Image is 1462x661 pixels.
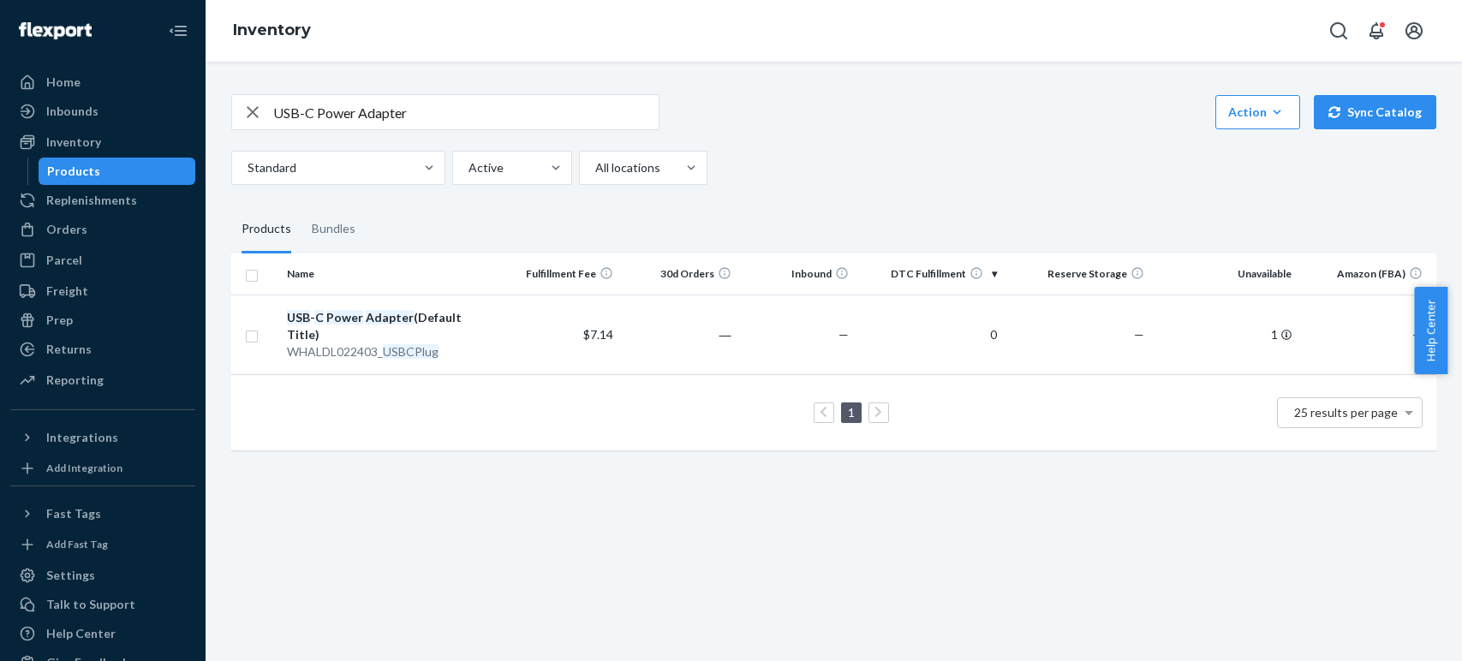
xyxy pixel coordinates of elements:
[46,596,135,613] div: Talk to Support
[856,253,1003,295] th: DTC Fulfillment
[1322,14,1356,48] button: Open Search Box
[1151,295,1298,374] td: 1
[47,163,100,180] div: Products
[312,205,355,253] div: Bundles
[1397,14,1431,48] button: Open account menu
[46,537,108,551] div: Add Fast Tag
[287,309,494,343] div: - (Default Title)
[46,625,116,642] div: Help Center
[10,424,195,451] button: Integrations
[233,21,311,39] a: Inventory
[366,310,414,325] em: Adapter
[10,562,195,589] a: Settings
[46,567,95,584] div: Settings
[1412,327,1423,342] span: —
[326,310,363,325] em: Power
[46,461,122,475] div: Add Integration
[46,221,87,238] div: Orders
[161,14,195,48] button: Close Navigation
[46,372,104,389] div: Reporting
[620,295,738,374] td: ―
[10,307,195,334] a: Prep
[242,205,291,253] div: Products
[1314,95,1436,129] button: Sync Catalog
[738,253,856,295] th: Inbound
[10,534,195,555] a: Add Fast Tag
[1215,95,1300,129] button: Action
[10,68,195,96] a: Home
[844,405,858,420] a: Page 1 is your current page
[10,500,195,527] button: Fast Tags
[46,252,82,269] div: Parcel
[620,253,738,295] th: 30d Orders
[10,591,195,618] a: Talk to Support
[46,429,118,446] div: Integrations
[10,98,195,125] a: Inbounds
[10,458,195,479] a: Add Integration
[46,74,81,91] div: Home
[246,159,248,176] input: Standard
[46,134,101,151] div: Inventory
[594,159,595,176] input: All locations
[46,312,73,329] div: Prep
[10,336,195,363] a: Returns
[10,277,195,305] a: Freight
[838,327,849,342] span: —
[46,103,98,120] div: Inbounds
[1298,253,1436,295] th: Amazon (FBA)
[315,310,324,325] em: C
[46,192,137,209] div: Replenishments
[10,620,195,647] a: Help Center
[10,366,195,394] a: Reporting
[273,95,659,129] input: Search inventory by name or sku
[10,216,195,243] a: Orders
[1294,405,1398,420] span: 25 results per page
[280,253,501,295] th: Name
[467,159,468,176] input: Active
[46,505,101,522] div: Fast Tags
[383,344,439,359] em: USBCPlug
[46,283,88,300] div: Freight
[1228,104,1287,121] div: Action
[46,341,92,358] div: Returns
[287,343,494,360] div: WHALDL022403_
[19,22,92,39] img: Flexport logo
[1134,327,1144,342] span: —
[287,310,310,325] em: USB
[1359,14,1393,48] button: Open notifications
[219,6,325,56] ol: breadcrumbs
[1151,253,1298,295] th: Unavailable
[502,253,620,295] th: Fulfillment Fee
[856,295,1003,374] td: 0
[10,128,195,156] a: Inventory
[10,187,195,214] a: Replenishments
[10,247,195,274] a: Parcel
[1414,287,1447,374] button: Help Center
[1004,253,1151,295] th: Reserve Storage
[39,158,196,185] a: Products
[583,327,613,342] span: $7.14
